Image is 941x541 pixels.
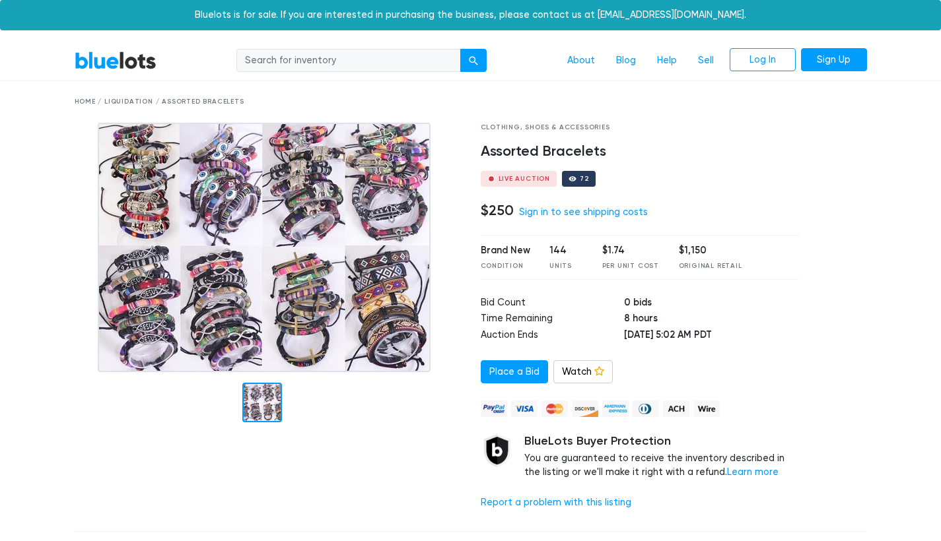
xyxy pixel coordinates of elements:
[541,400,568,417] img: mastercard-42073d1d8d11d6635de4c079ffdb20a4f30a903dc55d1612383a1b395dd17f39.png
[549,243,582,258] div: 144
[481,296,624,312] td: Bid Count
[679,261,742,271] div: Original Retail
[730,48,796,72] a: Log In
[646,48,687,73] a: Help
[727,466,779,478] a: Learn more
[519,207,648,218] a: Sign in to see shipping costs
[679,243,742,258] div: $1,150
[75,97,867,107] div: Home / Liquidation / Assorted Bracelets
[481,434,514,467] img: buyer_protection_shield-3b65640a83011c7d3ede35a8e5a80bfdfaa6a97447f0071c1475b91a4b0b3d01.png
[481,311,624,328] td: Time Remaining
[524,434,800,480] div: You are guaranteed to receive the inventory described in the listing or we'll make it right with ...
[481,497,631,508] a: Report a problem with this listing
[524,434,800,449] h5: BlueLots Buyer Protection
[801,48,867,72] a: Sign Up
[624,296,799,312] td: 0 bids
[553,360,613,384] a: Watch
[549,261,582,271] div: Units
[511,400,538,417] img: visa-79caf175f036a155110d1892330093d4c38f53c55c9ec9e2c3a54a56571784bb.png
[481,143,800,160] h4: Assorted Bracelets
[580,175,589,182] div: 72
[572,400,598,417] img: discover-82be18ecfda2d062aad2762c1ca80e2d36a4073d45c9e0ffae68cd515fbd3d32.png
[499,175,551,182] div: Live Auction
[602,243,659,258] div: $1.74
[693,400,720,417] img: wire-908396882fe19aaaffefbd8e17b12f2f29708bd78693273c0e28e3a24408487f.png
[602,400,629,417] img: american_express-ae2a9f97a040b4b41f6397f7637041a5861d5f99d0716c09922aba4e24c8547d.png
[663,400,689,417] img: ach-b7992fed28a4f97f893c574229be66187b9afb3f1a8d16a4691d3d3140a8ab00.png
[481,202,514,219] h4: $250
[481,328,624,344] td: Auction Ends
[98,123,431,372] img: 2d69ae82-c614-43bf-8ee7-03ddd0086059-1746099084.jpg
[687,48,724,73] a: Sell
[606,48,646,73] a: Blog
[602,261,659,271] div: Per Unit Cost
[624,328,799,344] td: [DATE] 5:02 AM PDT
[481,261,530,271] div: Condition
[75,51,157,70] a: BlueLots
[557,48,606,73] a: About
[481,243,530,258] div: Brand New
[481,360,548,384] a: Place a Bid
[633,400,659,417] img: diners_club-c48f30131b33b1bb0e5d0e2dbd43a8bea4cb12cb2961413e2f4250e06c020426.png
[236,49,461,73] input: Search for inventory
[481,123,800,133] div: Clothing, Shoes & Accessories
[481,400,507,417] img: paypal_credit-80455e56f6e1299e8d57f40c0dcee7b8cd4ae79b9eccbfc37e2480457ba36de9.png
[624,311,799,328] td: 8 hours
